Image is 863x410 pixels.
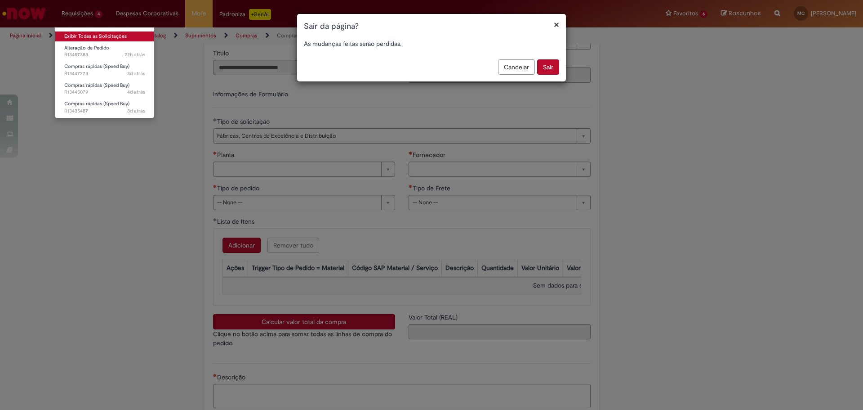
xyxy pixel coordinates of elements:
time: 25/08/2025 15:41:54 [127,89,145,95]
a: Aberto R13447273 : Compras rápidas (Speed Buy) [55,62,154,78]
span: Compras rápidas (Speed Buy) [64,100,129,107]
span: R13445079 [64,89,145,96]
a: Aberto R13445079 : Compras rápidas (Speed Buy) [55,81,154,97]
span: R13447273 [64,70,145,77]
time: 28/08/2025 11:51:19 [125,51,145,58]
span: 3d atrás [127,70,145,77]
time: 21/08/2025 10:49:59 [127,108,145,114]
button: Cancelar [498,59,535,75]
ul: Requisições [55,27,154,118]
time: 26/08/2025 10:10:33 [127,70,145,77]
span: R13457383 [64,51,145,59]
span: 22h atrás [125,51,145,58]
button: Fechar modal [554,20,559,29]
p: As mudanças feitas serão perdidas. [304,39,559,48]
a: Aberto R13457383 : Alteração de Pedido [55,43,154,60]
span: Alteração de Pedido [64,45,109,51]
h1: Sair da página? [304,21,559,32]
span: R13435487 [64,108,145,115]
span: Compras rápidas (Speed Buy) [64,63,129,70]
span: Compras rápidas (Speed Buy) [64,82,129,89]
a: Exibir Todas as Solicitações [55,32,154,41]
span: 4d atrás [127,89,145,95]
a: Aberto R13435487 : Compras rápidas (Speed Buy) [55,99,154,116]
button: Sair [537,59,559,75]
span: 8d atrás [127,108,145,114]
